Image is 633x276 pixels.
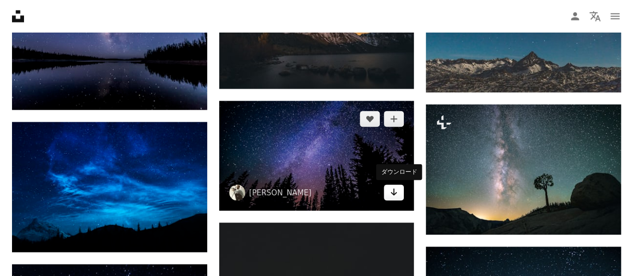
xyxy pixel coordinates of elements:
a: ホーム — Unsplash [12,10,24,22]
div: ダウンロード [376,164,422,180]
img: 満天の星空の下の丘の上の一本の木 [426,104,621,234]
a: 満天の星空の下の丘の上の一本の木 [426,165,621,174]
a: 星空の下の水域付近の木々のシルエット [12,40,207,49]
img: Ryan Huttonのプロフィールを見る [229,184,245,200]
button: メニュー [605,6,625,26]
button: コレクションに追加する [384,111,404,127]
img: 夜間のミミズの樹木の目線 [219,101,414,210]
a: 青空の下の木のシルエット [12,182,207,191]
a: ダウンロード [384,184,404,200]
img: 青空の下の木のシルエット [12,122,207,252]
button: 言語 [585,6,605,26]
a: ログイン / 登録する [565,6,585,26]
button: いいね！ [360,111,380,127]
a: [PERSON_NAME] [249,187,312,197]
a: 夜間のミミズの樹木の目線 [219,151,414,160]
